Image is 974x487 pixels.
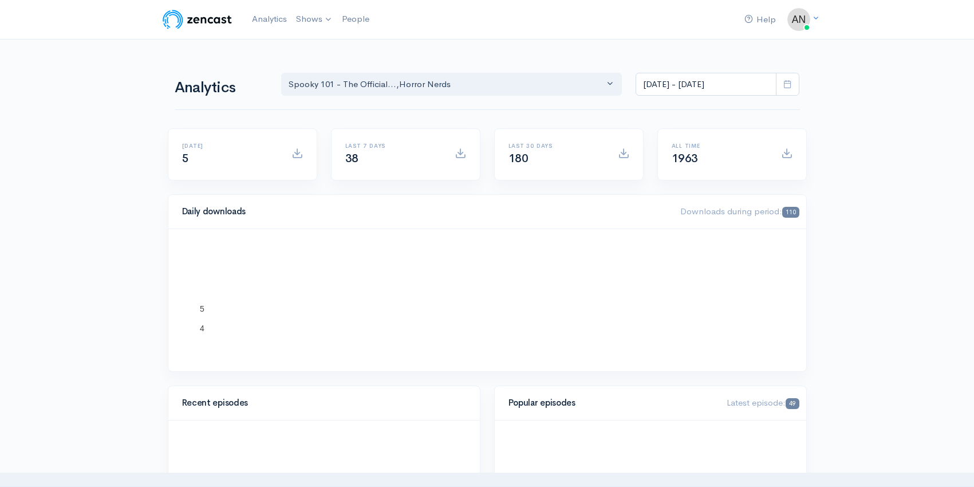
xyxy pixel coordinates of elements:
h6: [DATE] [182,143,278,149]
iframe: gist-messenger-bubble-iframe [935,448,963,476]
h6: Last 7 days [345,143,441,149]
h6: Last 30 days [508,143,604,149]
div: Spooky 101 - The Official... , Horror Nerds [289,78,605,91]
span: 1963 [672,151,698,166]
a: Shows [291,7,337,32]
a: Help [740,7,780,32]
span: Downloads during period: [680,206,799,217]
text: 4 [200,324,204,333]
img: ZenCast Logo [161,8,234,31]
h4: Recent episodes [182,398,459,408]
span: 49 [786,398,799,409]
h4: Popular episodes [508,398,713,408]
span: Latest episode: [727,397,799,408]
span: 180 [508,151,529,166]
button: Spooky 101 - The Official..., Horror Nerds [281,73,622,96]
text: 5 [200,304,204,313]
h6: All time [672,143,767,149]
svg: A chart. [182,243,792,358]
span: 38 [345,151,358,166]
input: analytics date range selector [636,73,776,96]
span: 110 [782,207,799,218]
a: People [337,7,374,32]
a: Analytics [247,7,291,32]
h4: Daily downloads [182,207,667,217]
h1: Analytics [175,80,267,96]
span: 5 [182,151,189,166]
img: ... [787,8,810,31]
